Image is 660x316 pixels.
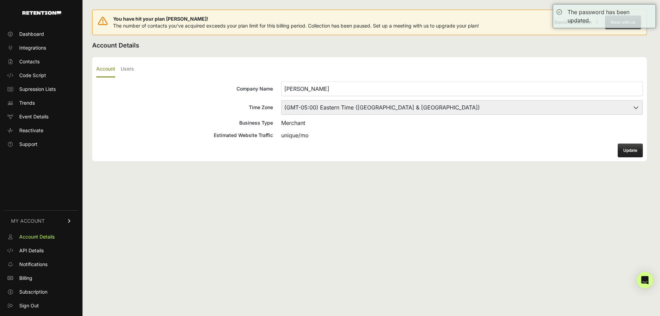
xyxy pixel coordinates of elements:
label: Account [96,61,115,77]
span: Support [19,141,37,148]
a: Subscription [4,286,78,297]
a: Support [4,139,78,150]
img: Retention.com [22,11,61,15]
div: Open Intercom Messenger [637,272,653,288]
span: Trends [19,99,35,106]
span: Reactivate [19,127,43,134]
a: Contacts [4,56,78,67]
a: MY ACCOUNT [4,210,78,231]
span: MY ACCOUNT [11,218,45,224]
span: Billing [19,275,32,282]
div: The password has been updated. [568,8,652,24]
a: Code Script [4,70,78,81]
a: Integrations [4,42,78,53]
span: The number of contacts you've acquired exceeds your plan limit for this billing period. Collectio... [113,23,479,29]
span: Subscription [19,288,47,295]
span: Integrations [19,44,46,51]
span: You have hit your plan [PERSON_NAME]! [113,15,479,22]
button: Remind me later [552,16,601,29]
div: Merchant [281,119,643,127]
span: Code Script [19,72,46,79]
button: Update [618,144,643,157]
span: Sign Out [19,302,39,309]
span: Notifications [19,261,47,268]
a: Supression Lists [4,84,78,95]
a: Trends [4,97,78,108]
div: Time Zone [96,104,273,111]
select: Time Zone [281,100,643,115]
div: Company Name [96,85,273,92]
a: Billing [4,273,78,284]
div: Business Type [96,119,273,126]
label: Users [121,61,134,77]
span: Supression Lists [19,86,56,93]
a: Account Details [4,231,78,242]
a: API Details [4,245,78,256]
span: Event Details [19,113,48,120]
span: Contacts [19,58,40,65]
div: unique/mo [281,131,643,139]
div: Estimated Website Traffic [96,132,273,139]
span: API Details [19,247,44,254]
input: Company Name [281,82,643,96]
h2: Account Details [92,41,647,50]
span: Dashboard [19,31,44,38]
span: Account Details [19,233,55,240]
a: Notifications [4,259,78,270]
a: Dashboard [4,29,78,40]
a: Reactivate [4,125,78,136]
a: Sign Out [4,300,78,311]
a: Event Details [4,111,78,122]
